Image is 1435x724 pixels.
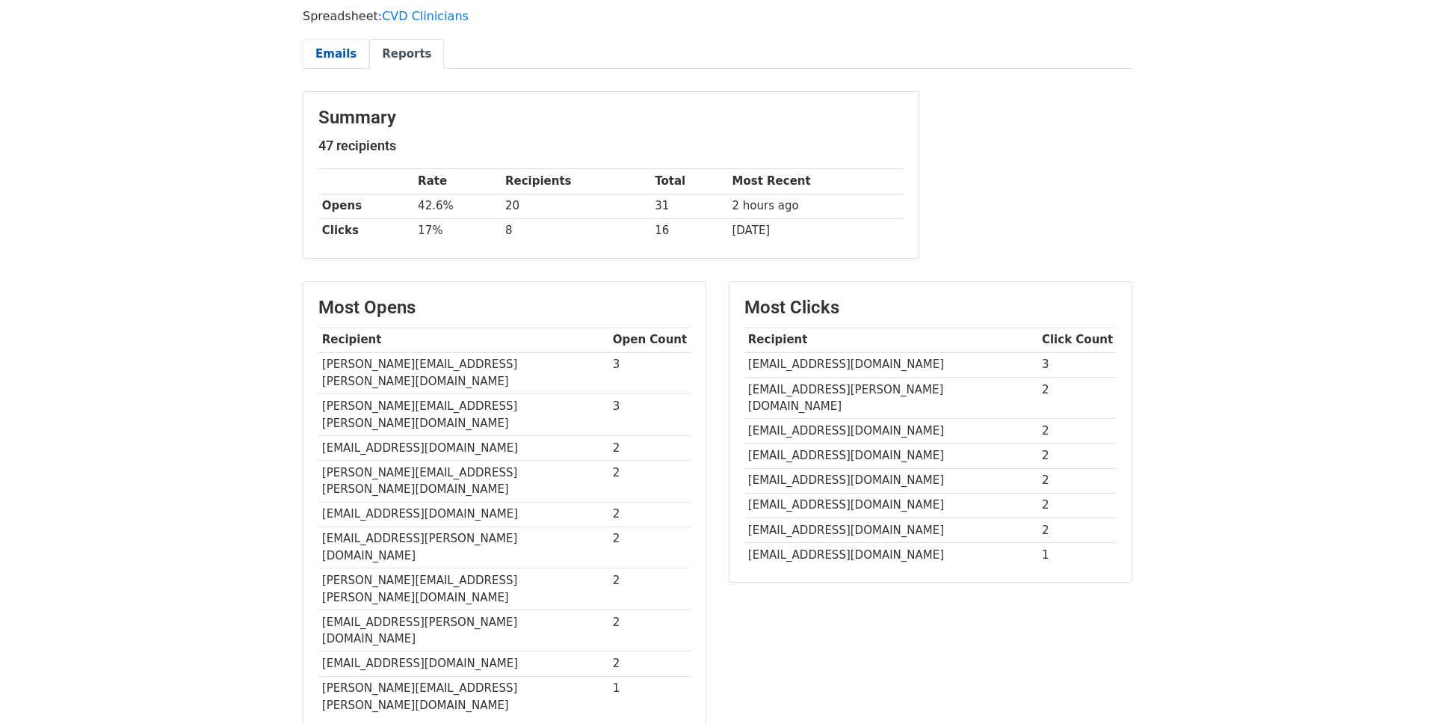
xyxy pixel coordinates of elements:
td: 3 [609,352,691,394]
td: 8 [502,218,651,243]
th: Click Count [1038,328,1117,352]
td: 42.6% [414,194,502,218]
td: [PERSON_NAME][EMAIL_ADDRESS][PERSON_NAME][DOMAIN_NAME] [318,394,609,436]
th: Open Count [609,328,691,352]
td: [PERSON_NAME][EMAIL_ADDRESS][PERSON_NAME][DOMAIN_NAME] [318,352,609,394]
th: Recipients [502,169,651,194]
td: [EMAIL_ADDRESS][DOMAIN_NAME] [744,493,1038,518]
td: 2 [1038,444,1117,468]
td: [EMAIL_ADDRESS][PERSON_NAME][DOMAIN_NAME] [318,610,609,651]
td: 2 [1038,377,1117,419]
td: 3 [1038,352,1117,377]
td: 2 [609,460,691,502]
td: [EMAIL_ADDRESS][DOMAIN_NAME] [318,651,609,676]
th: Opens [318,194,414,218]
td: 2 [609,610,691,651]
td: [EMAIL_ADDRESS][PERSON_NAME][DOMAIN_NAME] [744,377,1038,419]
td: 2 hours ago [729,194,904,218]
td: [EMAIL_ADDRESS][PERSON_NAME][DOMAIN_NAME] [318,527,609,568]
td: 1 [1038,542,1117,567]
td: 2 [609,502,691,527]
td: [DATE] [729,218,904,243]
td: 1 [609,676,691,717]
a: Reports [369,39,444,70]
td: 2 [609,527,691,568]
td: 2 [1038,468,1117,493]
th: Recipient [744,328,1038,352]
td: [EMAIL_ADDRESS][DOMAIN_NAME] [318,502,609,527]
iframe: Chat Widget [1360,652,1435,724]
td: 2 [609,568,691,610]
th: Clicks [318,218,414,243]
td: [EMAIL_ADDRESS][DOMAIN_NAME] [318,435,609,460]
th: Total [651,169,728,194]
h3: Most Clicks [744,297,1117,319]
p: Spreadsheet: [303,8,1132,24]
td: [EMAIL_ADDRESS][DOMAIN_NAME] [744,468,1038,493]
td: 2 [1038,518,1117,542]
a: CVD Clinicians [382,9,469,23]
td: [EMAIL_ADDRESS][DOMAIN_NAME] [744,444,1038,468]
h3: Most Opens [318,297,691,319]
td: 3 [609,394,691,436]
td: 20 [502,194,651,218]
th: Recipient [318,328,609,352]
td: 2 [1038,493,1117,518]
td: 17% [414,218,502,243]
th: Most Recent [729,169,904,194]
td: [EMAIL_ADDRESS][DOMAIN_NAME] [744,352,1038,377]
h3: Summary [318,107,904,129]
a: Emails [303,39,369,70]
td: [PERSON_NAME][EMAIL_ADDRESS][PERSON_NAME][DOMAIN_NAME] [318,460,609,502]
td: 16 [651,218,728,243]
td: [EMAIL_ADDRESS][DOMAIN_NAME] [744,542,1038,567]
td: [EMAIL_ADDRESS][DOMAIN_NAME] [744,518,1038,542]
td: 2 [609,651,691,676]
td: 2 [609,435,691,460]
h5: 47 recipients [318,138,904,154]
td: [PERSON_NAME][EMAIL_ADDRESS][PERSON_NAME][DOMAIN_NAME] [318,676,609,717]
td: [PERSON_NAME][EMAIL_ADDRESS][PERSON_NAME][DOMAIN_NAME] [318,568,609,610]
td: [EMAIL_ADDRESS][DOMAIN_NAME] [744,419,1038,444]
th: Rate [414,169,502,194]
td: 31 [651,194,728,218]
td: 2 [1038,419,1117,444]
